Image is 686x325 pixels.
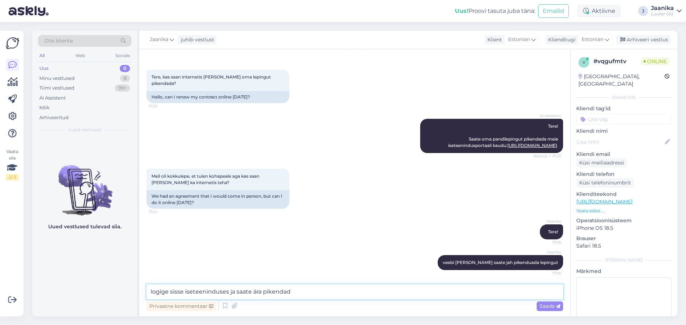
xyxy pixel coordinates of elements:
span: Uued vestlused [68,127,101,133]
span: AI Assistent [534,113,561,118]
span: Nähtud ✓ 17:23 [533,153,561,159]
div: Aktiivne [577,5,621,17]
div: Jaanika [651,5,674,11]
div: 8 [120,75,130,82]
div: Tiimi vestlused [39,85,74,92]
p: Klienditeekond [576,191,672,198]
div: Luutar OÜ [651,11,674,17]
span: 17:26 [534,270,561,276]
div: Socials [114,51,131,60]
span: Jaanika [534,219,561,224]
p: Vaata edasi ... [576,208,672,214]
button: Emailid [538,4,569,18]
img: Askly Logo [6,36,19,50]
p: iPhone OS 18.5 [576,224,672,232]
span: Online [641,57,670,65]
div: AI Assistent [39,95,66,102]
div: 99+ [115,85,130,92]
span: Saada [540,303,560,309]
div: [GEOGRAPHIC_DATA], [GEOGRAPHIC_DATA] [578,73,665,88]
p: Kliendi email [576,151,672,158]
div: Proovi tasuta juba täna: [455,7,535,15]
div: All [38,51,46,60]
span: 17:26 [534,240,561,245]
p: Operatsioonisüsteem [576,217,672,224]
div: Kliendi info [576,94,672,101]
div: Arhiveeri vestlus [616,35,671,45]
span: Meil oli kokkulepe, et tulen kohapeale aga kas saan [PERSON_NAME] ka internetis teha? [151,173,260,185]
input: Lisa tag [576,114,672,125]
span: Estonian [582,36,603,44]
div: Kõik [39,104,50,111]
div: 0 [120,65,130,72]
img: No chats [32,152,137,217]
p: Kliendi nimi [576,127,672,135]
div: Küsi telefoninumbrit [576,178,634,188]
span: 17:24 [149,209,175,214]
div: # vqgufmtv [593,57,641,66]
span: veebi [PERSON_NAME] saate jah pikenduada lepingut [443,260,558,265]
div: juhib vestlust [178,36,214,44]
span: Jaanika [150,36,168,44]
span: Tere, kas saan internetis [PERSON_NAME] oma lepingut pikendada? [151,74,272,86]
span: Estonian [508,36,530,44]
div: Vaata siia [6,148,19,181]
div: Uus [39,65,49,72]
div: 2 / 3 [6,174,19,181]
div: Web [74,51,86,60]
div: J [638,6,648,16]
span: Otsi kliente [44,37,73,45]
a: [URL][DOMAIN_NAME] [507,143,557,148]
a: [URL][DOMAIN_NAME] [576,198,632,205]
p: Kliendi tag'id [576,105,672,112]
span: Jaanika [534,249,561,255]
p: Safari 18.5 [576,242,672,250]
div: Hello, can I renew my contract online [DATE]? [146,91,289,103]
p: Märkmed [576,268,672,275]
div: Arhiveeritud [39,114,69,121]
div: Küsi meiliaadressi [576,158,627,168]
a: JaanikaLuutar OÜ [651,5,682,17]
div: Privaatne kommentaar [146,301,216,311]
div: Klient [484,36,502,44]
p: Uued vestlused tulevad siia. [48,223,121,230]
div: Klienditugi [545,36,576,44]
textarea: logige sisse iseteeninduses ja saate ära pikenda [146,284,563,299]
p: Kliendi telefon [576,171,672,178]
input: Lisa nimi [577,138,663,146]
span: 17:23 [149,103,175,109]
b: Uus! [455,7,468,14]
div: Minu vestlused [39,75,75,82]
div: [PERSON_NAME] [576,257,672,263]
div: We had an agreement that I would come in person, but can I do it online [DATE]? [146,190,289,209]
span: v [582,60,585,65]
p: Brauser [576,235,672,242]
span: Tere! [548,229,558,234]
